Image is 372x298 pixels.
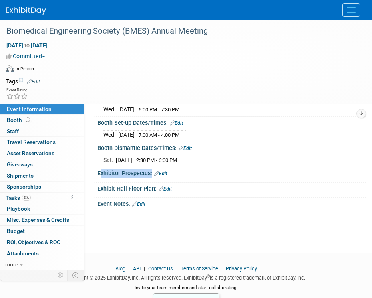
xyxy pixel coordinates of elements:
[103,130,118,139] td: Wed.
[24,117,32,123] span: Booth not reserved yet
[0,159,84,170] a: Giveaways
[23,42,31,49] span: to
[7,106,52,112] span: Event Information
[97,198,366,208] div: Event Notes:
[54,270,68,280] td: Personalize Event Tab Strip
[7,128,19,134] span: Staff
[6,65,14,72] img: Format-Inperson.png
[7,250,39,257] span: Attachments
[342,3,360,17] button: Menu
[103,156,116,164] td: Sat.
[6,64,362,76] div: Event Format
[0,237,84,248] a: ROI, Objectives & ROO
[0,126,84,137] a: Staff
[226,266,257,272] a: Privacy Policy
[0,226,84,237] a: Budget
[0,193,84,203] a: Tasks0%
[136,157,177,163] span: 2:30 PM - 6:00 PM
[97,117,366,127] div: Booth Set-up Dates/Times:
[6,52,48,60] button: Committed
[6,7,46,15] img: ExhibitDay
[6,77,40,85] td: Tags
[97,167,366,178] div: Exhibitor Prospectus:
[127,266,132,272] span: |
[15,66,34,72] div: In-Person
[0,203,84,214] a: Playbook
[0,259,84,270] a: more
[7,184,41,190] span: Sponsorships
[7,228,25,234] span: Budget
[5,261,18,268] span: more
[7,139,56,145] span: Travel Reservations
[139,107,179,112] span: 6:00 PM - 7:30 PM
[0,248,84,259] a: Attachments
[7,217,69,223] span: Misc. Expenses & Credits
[0,215,84,225] a: Misc. Expenses & Credits
[6,272,366,282] div: Copyright © 2025 ExhibitDay, Inc. All rights reserved. ExhibitDay is a registered trademark of Ex...
[0,170,84,181] a: Shipments
[6,195,31,201] span: Tasks
[22,195,31,201] span: 0%
[0,115,84,126] a: Booth
[0,182,84,192] a: Sponsorships
[116,156,132,164] td: [DATE]
[27,79,40,85] a: Edit
[132,201,145,207] a: Edit
[142,266,147,272] span: |
[97,142,366,152] div: Booth Dismantle Dates/Times:
[154,171,167,176] a: Edit
[181,266,218,272] a: Terms of Service
[118,130,135,139] td: [DATE]
[118,105,135,114] td: [DATE]
[179,146,192,151] a: Edit
[0,148,84,159] a: Asset Reservations
[103,105,118,114] td: Wed.
[7,161,33,168] span: Giveaways
[7,172,34,179] span: Shipments
[0,137,84,148] a: Travel Reservations
[6,284,366,296] div: Invite your team members and start collaborating:
[7,150,54,156] span: Asset Reservations
[174,266,179,272] span: |
[207,274,210,278] sup: ®
[68,270,84,280] td: Toggle Event Tabs
[4,24,356,38] div: Biomedical Engineering Society (BMES) Annual Meeting
[6,42,48,49] span: [DATE] [DATE]
[148,266,173,272] a: Contact Us
[133,266,141,272] a: API
[0,104,84,114] a: Event Information
[97,183,366,193] div: Exhibit Hall Floor Plan:
[219,266,225,272] span: |
[159,186,172,192] a: Edit
[170,120,183,126] a: Edit
[6,88,28,92] div: Event Rating
[115,266,125,272] a: Blog
[7,205,30,212] span: Playbook
[139,132,179,138] span: 7:00 AM - 4:00 PM
[7,239,60,245] span: ROI, Objectives & ROO
[7,117,32,123] span: Booth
